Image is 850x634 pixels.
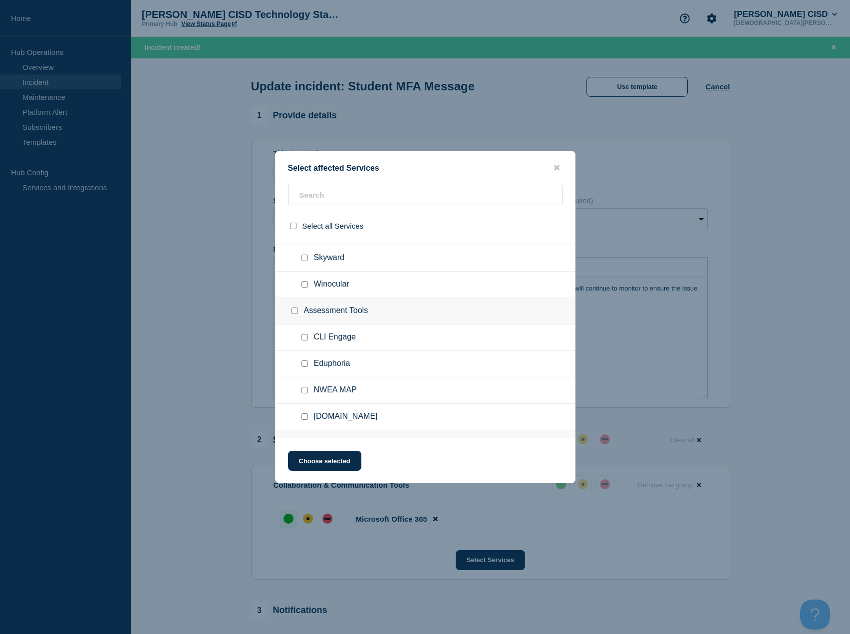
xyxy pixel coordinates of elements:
[314,412,378,422] span: [DOMAIN_NAME]
[301,360,308,367] input: Eduphoria checkbox
[291,308,298,314] input: Assessment Tools checkbox
[314,253,344,263] span: Skyward
[276,298,575,324] div: Assessment Tools
[314,359,350,369] span: Eduphoria
[288,185,563,205] input: Search
[301,334,308,340] input: CLI Engage checkbox
[551,163,563,173] button: close button
[314,280,349,290] span: Winocular
[301,255,308,261] input: Skyward checkbox
[290,223,296,229] input: select all checkbox
[302,222,364,230] span: Select all Services
[314,332,356,342] span: CLI Engage
[276,430,575,457] div: Collaboration & Communication Tools
[301,413,308,420] input: TexasAssessment.Gov checkbox
[288,451,361,471] button: Choose selected
[301,387,308,393] input: NWEA MAP checkbox
[301,281,308,288] input: Winocular checkbox
[276,163,575,173] div: Select affected Services
[314,385,357,395] span: NWEA MAP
